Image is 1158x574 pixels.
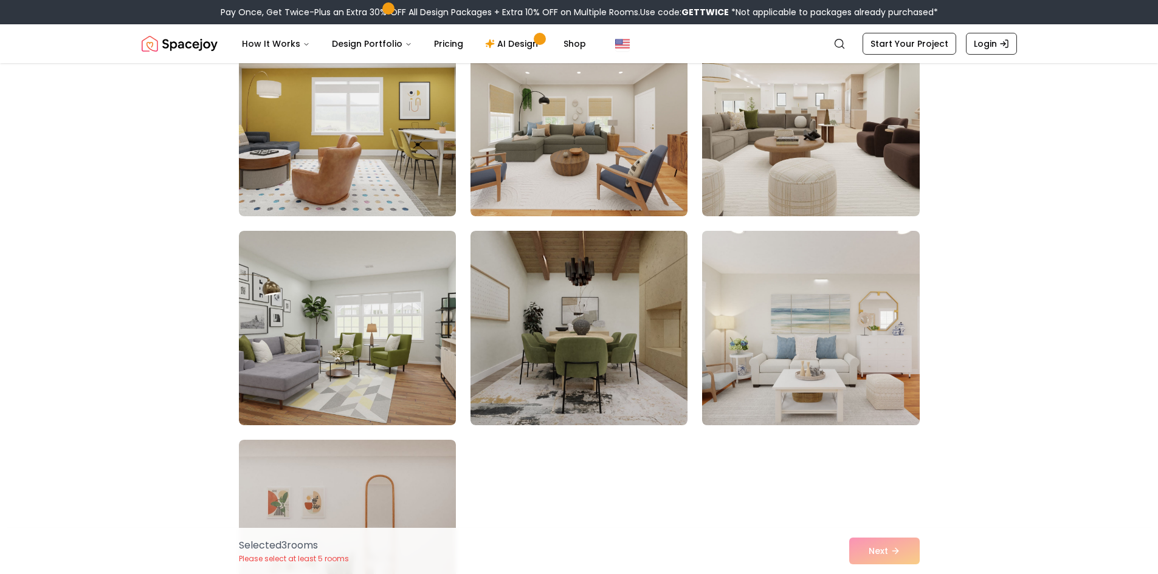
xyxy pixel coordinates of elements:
a: Start Your Project [863,33,956,55]
img: Room room-94 [239,22,456,216]
img: Room room-96 [702,22,919,216]
img: Room room-97 [239,231,456,425]
a: AI Design [475,32,551,56]
a: Pricing [424,32,473,56]
b: GETTWICE [681,6,729,18]
span: Use code: [640,6,729,18]
button: How It Works [232,32,320,56]
p: Please select at least 5 rooms [239,554,349,564]
button: Design Portfolio [322,32,422,56]
p: Selected 3 room s [239,538,349,553]
img: Room room-98 [470,231,688,425]
span: *Not applicable to packages already purchased* [729,6,938,18]
a: Spacejoy [142,32,218,56]
div: Pay Once, Get Twice-Plus an Extra 30% OFF All Design Packages + Extra 10% OFF on Multiple Rooms. [221,6,938,18]
nav: Global [142,24,1017,63]
a: Shop [554,32,596,56]
img: Room room-99 [697,226,925,430]
nav: Main [232,32,596,56]
img: Spacejoy Logo [142,32,218,56]
img: Room room-95 [470,22,688,216]
a: Login [966,33,1017,55]
img: United States [615,36,630,51]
